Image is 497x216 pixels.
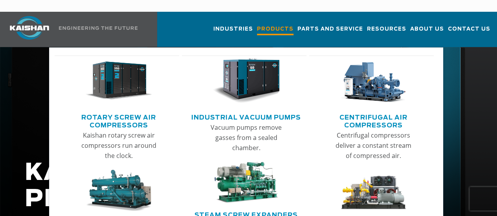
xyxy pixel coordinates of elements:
a: Parts and Service [297,19,363,45]
img: Engineering the future [59,26,138,30]
a: About Us [410,19,444,45]
span: Resources [367,25,406,34]
p: Vacuum pumps remove gasses from a sealed chamber. [206,122,286,153]
span: About Us [410,25,444,34]
a: Industries [213,19,253,45]
a: Resources [367,19,406,45]
p: Kaishan rotary screw air compressors run around the clock. [79,130,159,161]
img: thumb-Rotary-Screw-Gas-Compressors [340,170,407,211]
img: thumb-Industrial-Vacuum-Pumps [213,58,280,103]
img: thumb-Centrifugal-Air-Compressors [340,58,407,103]
a: Rotary Screw Air Compressors [59,111,180,130]
a: Industrial Vacuum Pumps [191,111,301,122]
img: thumb-Rotary-Screw-Air-Compressors [85,58,152,103]
img: thumb-Steam-Screw-Expanders [213,162,280,203]
span: Industries [213,25,253,34]
a: Contact Us [448,19,490,45]
span: Products [257,25,293,35]
h1: KAISHAN PRODUCTS [25,160,396,212]
span: Parts and Service [297,25,363,34]
a: Centrifugal Air Compressors [313,111,434,130]
img: thumb-ORC-Power-Generators [85,170,152,211]
span: Contact Us [448,25,490,34]
p: Centrifugal compressors deliver a constant stream of compressed air. [334,130,414,161]
a: Products [257,19,293,47]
